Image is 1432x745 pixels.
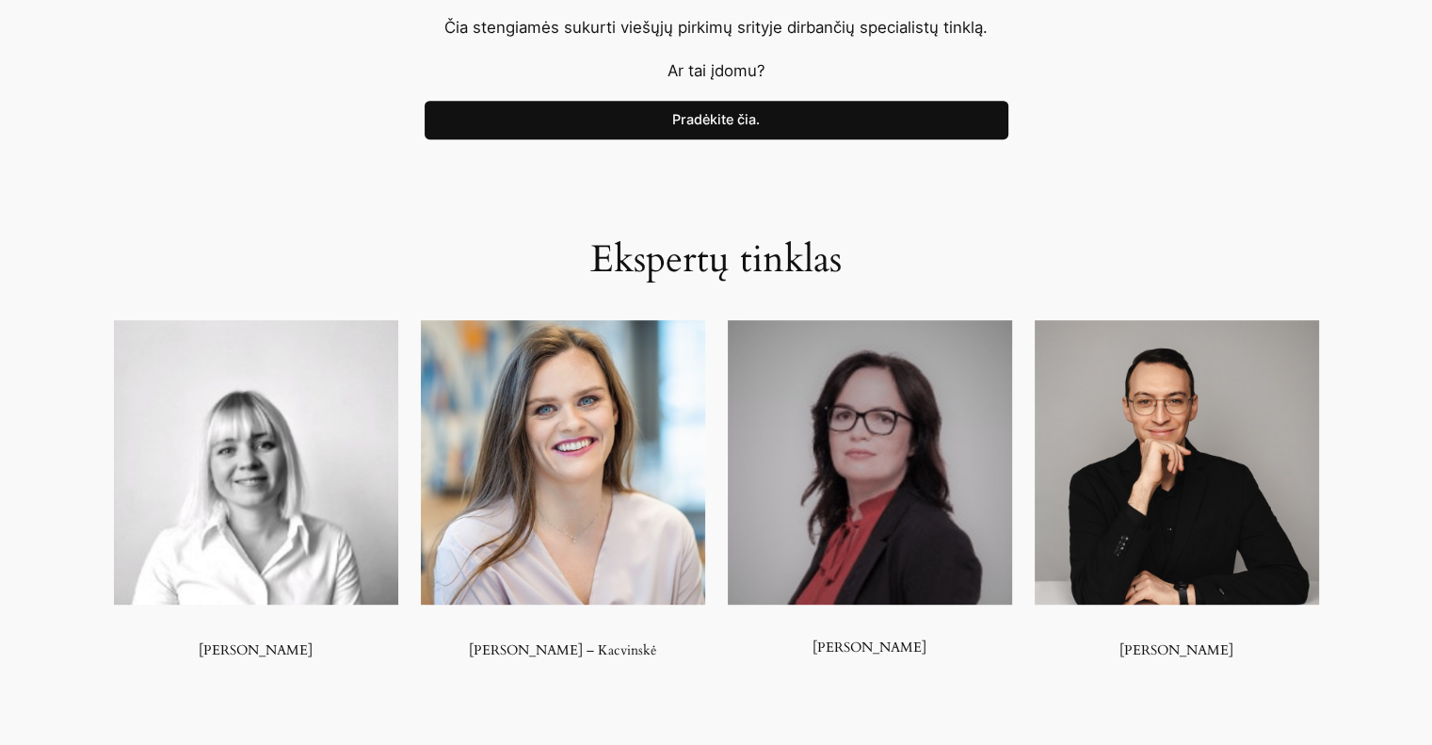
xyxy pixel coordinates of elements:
p: Čia stengiamės sukurti viešųjų pirkimų srityje dirbančių specialistų tinklą. [425,15,1008,40]
a: Pradėkite čia. [425,101,1008,140]
h3: [PERSON_NAME] [728,623,1012,656]
h2: Ekspertų tinklas [425,237,1008,283]
h3: [PERSON_NAME] – Kacvinskė [421,642,705,658]
h3: [PERSON_NAME] [114,642,398,658]
p: Ar tai įdomu? [425,58,1008,83]
h3: [PERSON_NAME] [1035,642,1319,658]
